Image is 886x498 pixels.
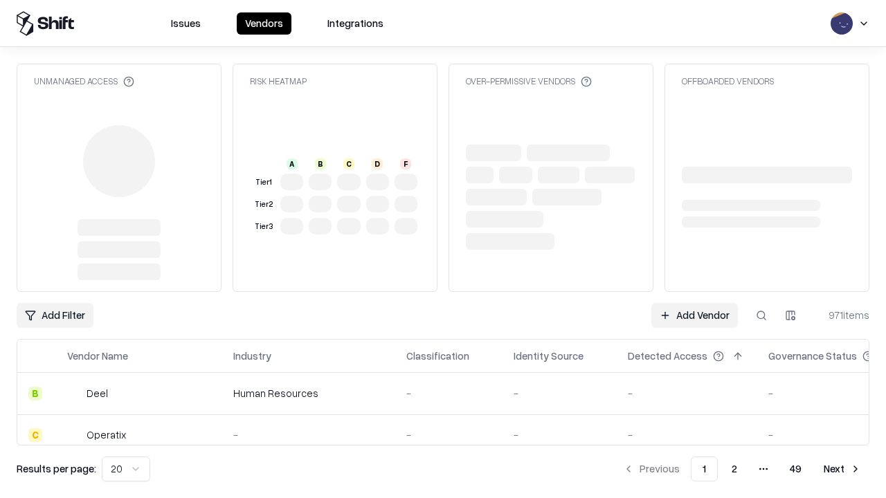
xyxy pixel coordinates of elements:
div: F [400,158,411,169]
button: Vendors [237,12,291,35]
button: Issues [163,12,209,35]
div: Human Resources [233,386,384,400]
button: 1 [691,456,718,481]
div: - [406,386,491,400]
div: Vendor Name [67,349,128,363]
img: Operatix [67,428,81,442]
button: 2 [721,456,748,481]
div: Governance Status [768,349,857,363]
div: Offboarded Vendors [682,75,774,87]
div: 971 items [814,308,869,322]
button: 49 [779,456,813,481]
button: Integrations [319,12,392,35]
div: Industry [233,349,271,363]
div: Deel [87,386,108,400]
div: - [406,427,491,442]
div: - [514,427,606,442]
div: Detected Access [628,349,707,363]
div: - [233,427,384,442]
a: Add Vendor [651,303,738,328]
div: Tier 1 [253,176,275,188]
button: Next [815,456,869,481]
div: Identity Source [514,349,584,363]
div: Tier 3 [253,221,275,232]
div: Risk Heatmap [250,75,307,87]
div: B [28,387,42,400]
img: Deel [67,387,81,400]
p: Results per page: [17,461,96,476]
div: - [628,386,746,400]
div: D [372,158,383,169]
div: Tier 2 [253,199,275,210]
div: - [628,427,746,442]
div: Classification [406,349,469,363]
div: Operatix [87,427,126,442]
nav: pagination [615,456,869,481]
button: Add Filter [17,303,93,328]
div: - [514,386,606,400]
div: Over-Permissive Vendors [466,75,592,87]
div: C [343,158,354,169]
div: A [287,158,298,169]
div: B [315,158,326,169]
div: C [28,428,42,442]
div: Unmanaged Access [34,75,134,87]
